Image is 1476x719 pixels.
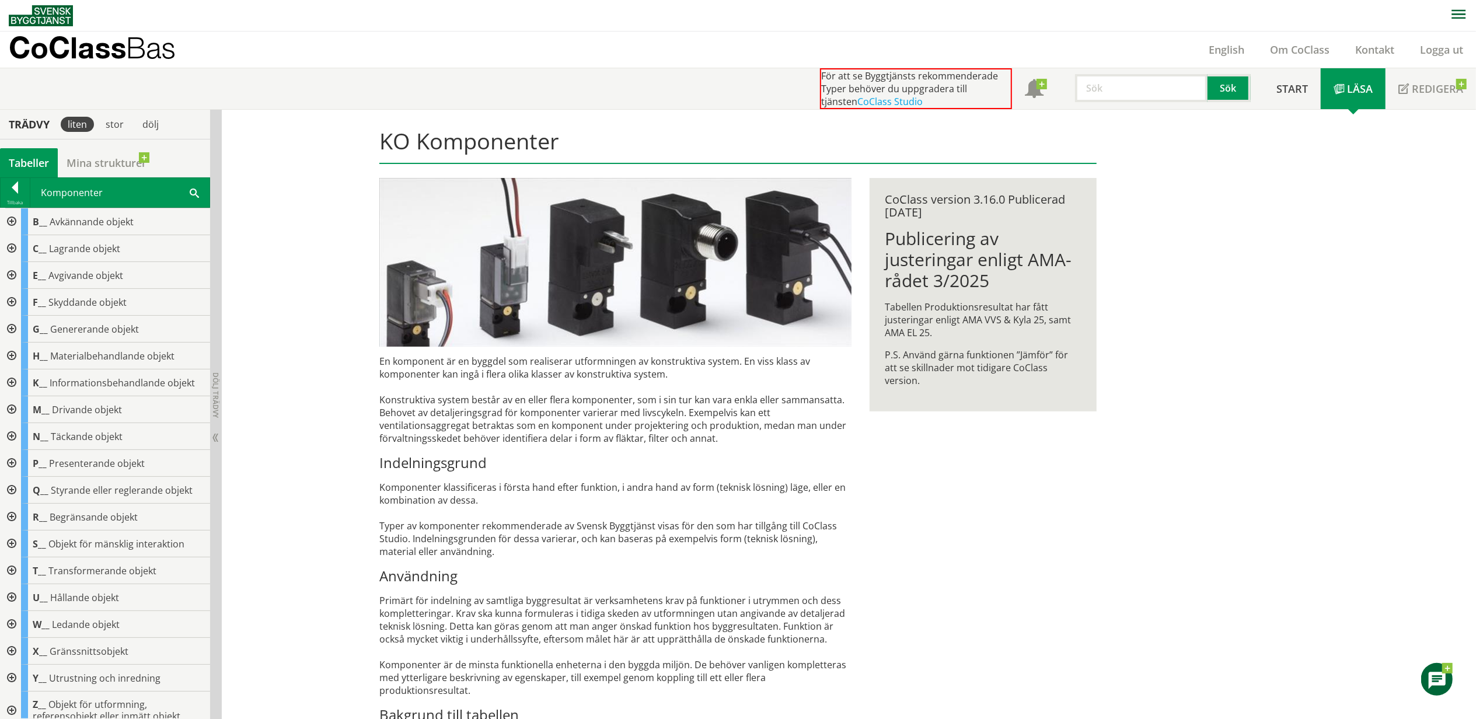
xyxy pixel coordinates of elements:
[50,511,138,523] span: Begränsande objekt
[857,95,923,108] a: CoClass Studio
[885,348,1081,387] p: P.S. Använd gärna funktionen ”Jämför” för att se skillnader mot tidigare CoClass version.
[51,484,193,497] span: Styrande eller reglerande objekt
[885,193,1081,219] div: CoClass version 3.16.0 Publicerad [DATE]
[33,591,48,604] span: U__
[190,186,199,198] span: Sök i tabellen
[33,511,47,523] span: R__
[50,645,128,658] span: Gränssnittsobjekt
[885,301,1081,339] p: Tabellen Produktionsresultat har fått justeringar enligt AMA VVS & Kyla 25, samt AMA EL 25.
[33,564,46,577] span: T__
[33,645,47,658] span: X__
[33,430,48,443] span: N__
[33,484,48,497] span: Q__
[1412,82,1463,96] span: Redigera
[33,269,46,282] span: E__
[1264,68,1321,109] a: Start
[33,215,47,228] span: B__
[52,618,120,631] span: Ledande objekt
[58,148,155,177] a: Mina strukturer
[379,178,852,347] img: pilotventiler.jpg
[9,32,201,68] a: CoClassBas
[50,215,134,228] span: Avkännande objekt
[48,269,123,282] span: Avgivande objekt
[1,198,30,207] div: Tillbaka
[49,672,160,685] span: Utrustning och inredning
[48,564,156,577] span: Transformerande objekt
[1025,81,1044,99] span: Notifikationer
[1276,82,1308,96] span: Start
[135,117,166,132] div: dölj
[33,618,50,631] span: W__
[379,454,852,472] h3: Indelningsgrund
[48,537,184,550] span: Objekt för mänsklig interaktion
[61,117,94,132] div: liten
[9,5,73,26] img: Svensk Byggtjänst
[9,41,176,54] p: CoClass
[2,118,56,131] div: Trädvy
[33,296,46,309] span: F__
[33,698,46,711] span: Z__
[379,567,852,585] h3: Användning
[33,323,48,336] span: G__
[1386,68,1476,109] a: Redigera
[1075,74,1208,102] input: Sök
[33,350,48,362] span: H__
[49,242,120,255] span: Lagrande objekt
[1342,43,1407,57] a: Kontakt
[1347,82,1373,96] span: Läsa
[33,537,46,550] span: S__
[50,350,175,362] span: Materialbehandlande objekt
[33,457,47,470] span: P__
[885,228,1081,291] h1: Publicering av justeringar enligt AMA-rådet 3/2025
[50,591,119,604] span: Hållande objekt
[33,242,47,255] span: C__
[99,117,131,132] div: stor
[33,672,47,685] span: Y__
[33,403,50,416] span: M__
[1257,43,1342,57] a: Om CoClass
[126,30,176,65] span: Bas
[52,403,122,416] span: Drivande objekt
[1407,43,1476,57] a: Logga ut
[50,376,195,389] span: Informationsbehandlande objekt
[50,323,139,336] span: Genererande objekt
[49,457,145,470] span: Presenterande objekt
[48,296,127,309] span: Skyddande objekt
[1196,43,1257,57] a: English
[211,372,221,418] span: Dölj trädvy
[30,178,210,207] div: Komponenter
[1321,68,1386,109] a: Läsa
[1208,74,1251,102] button: Sök
[51,430,123,443] span: Täckande objekt
[820,68,1012,109] div: För att se Byggtjänsts rekommenderade Typer behöver du uppgradera till tjänsten
[379,128,1097,164] h1: KO Komponenter
[33,376,47,389] span: K__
